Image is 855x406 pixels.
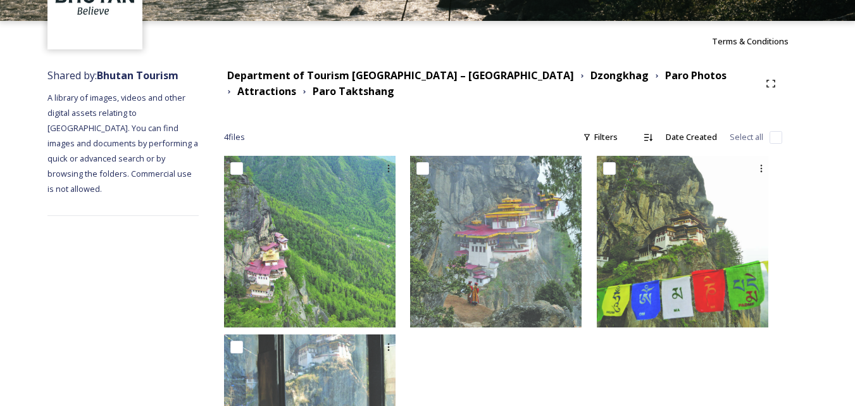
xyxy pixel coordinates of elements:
span: Select all [730,131,763,143]
div: Date Created [659,125,723,149]
strong: Paro Taktshang [313,84,394,98]
strong: Paro Photos [665,68,727,82]
div: Filters [577,125,624,149]
strong: Dzongkhag [590,68,649,82]
span: 4 file s [224,131,245,143]
img: taktshang1.jpg [410,156,582,327]
img: taktshang4.jpg [597,156,768,327]
span: Terms & Conditions [712,35,789,47]
strong: Department of Tourism [GEOGRAPHIC_DATA] – [GEOGRAPHIC_DATA] [227,68,574,82]
a: Terms & Conditions [712,34,808,49]
img: taktshang2.jpg [224,156,396,327]
strong: Bhutan Tourism [97,68,178,82]
span: Shared by: [47,68,178,82]
span: A library of images, videos and other digital assets relating to [GEOGRAPHIC_DATA]. You can find ... [47,92,200,194]
strong: Attractions [237,84,296,98]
